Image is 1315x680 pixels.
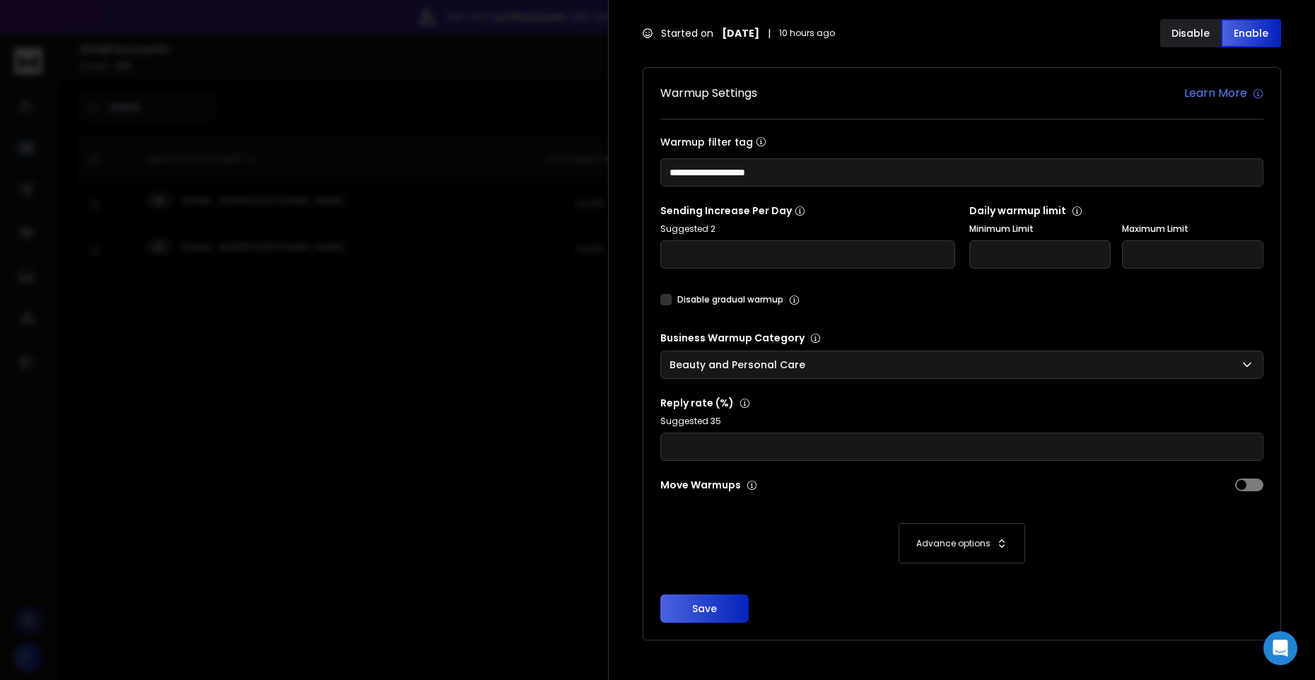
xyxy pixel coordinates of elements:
[1263,631,1297,665] div: Open Intercom Messenger
[660,478,958,492] p: Move Warmups
[674,523,1249,563] button: Advance options
[768,26,771,40] span: |
[660,416,1263,427] p: Suggested 35
[722,26,759,40] strong: [DATE]
[660,594,749,623] button: Save
[660,136,1263,147] label: Warmup filter tag
[660,204,955,218] p: Sending Increase Per Day
[677,294,783,305] label: Disable gradual warmup
[779,28,835,39] span: 10 hours ago
[1160,19,1221,47] button: Disable
[1122,223,1263,235] label: Maximum Limit
[969,204,1264,218] p: Daily warmup limit
[1221,19,1282,47] button: Enable
[660,85,757,102] h1: Warmup Settings
[660,223,955,235] p: Suggested 2
[670,358,811,372] p: Beauty and Personal Care
[660,331,1263,345] p: Business Warmup Category
[660,396,1263,410] p: Reply rate (%)
[916,538,990,549] p: Advance options
[643,26,835,40] div: Started on
[1160,19,1281,47] button: DisableEnable
[969,223,1111,235] label: Minimum Limit
[1184,85,1263,102] a: Learn More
